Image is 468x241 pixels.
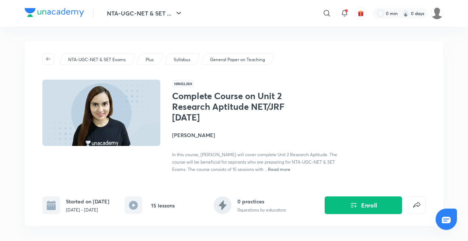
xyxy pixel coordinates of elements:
p: 0 questions by educators [237,207,286,213]
a: NTA-UGC-NET & SET Exams [67,56,127,63]
span: Read more [268,166,290,172]
p: [DATE] - [DATE] [66,207,109,213]
h6: Started on [DATE] [66,198,109,205]
img: Thumbnail [41,79,161,147]
p: Syllabus [174,56,190,63]
img: streak [402,10,409,17]
img: Company Logo [25,8,84,17]
button: Enroll [325,196,402,214]
span: In this course, [PERSON_NAME] will cover complete Unit 2 Research Aptitude. The course will be be... [172,152,337,172]
a: General Paper on Teaching [209,56,266,63]
a: Syllabus [172,56,192,63]
span: Hinglish [172,80,194,88]
img: Geetha [431,7,443,20]
a: Company Logo [25,8,84,19]
p: NTA-UGC-NET & SET Exams [68,56,126,63]
img: avatar [357,10,364,17]
h6: 15 lessons [151,202,175,209]
a: Plus [144,56,155,63]
button: false [408,196,426,214]
h6: 0 practices [237,198,286,205]
button: NTA-UGC-NET & SET ... [102,6,188,21]
button: avatar [355,7,367,19]
h4: [PERSON_NAME] [172,131,337,139]
h1: Complete Course on Unit 2 Research Aptitude NET/JRF [DATE] [172,91,293,122]
p: General Paper on Teaching [210,56,265,63]
p: Plus [146,56,154,63]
